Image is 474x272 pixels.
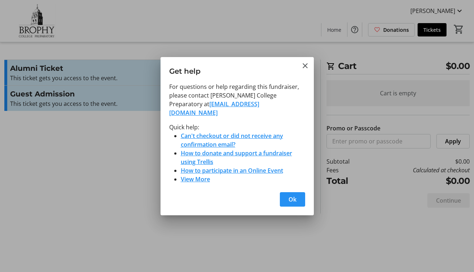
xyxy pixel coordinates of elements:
button: Close [301,61,309,70]
p: For questions or help regarding this fundraiser, please contact [PERSON_NAME] College Preparatory at [169,82,305,117]
a: How to participate in an Online Event [181,167,283,174]
p: Quick help: [169,123,305,131]
span: Ok [289,195,296,204]
h3: Get help [161,57,314,82]
button: Ok [280,192,305,207]
a: How to donate and support a fundraiser using Trellis [181,149,292,166]
a: Can't checkout or did not receive any confirmation email? [181,132,283,148]
a: View More [181,175,210,183]
a: [EMAIL_ADDRESS][DOMAIN_NAME] [169,100,259,117]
